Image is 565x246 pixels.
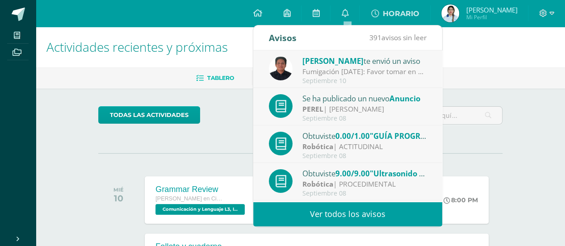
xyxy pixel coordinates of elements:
[253,202,442,226] a: Ver todos los avisos
[196,71,234,85] a: Tablero
[302,104,427,114] div: | [PERSON_NAME]
[302,179,427,189] div: | PROCEDIMENTAL
[302,56,364,66] span: [PERSON_NAME]
[302,104,323,114] strong: PEREL
[302,92,427,104] div: Se ha publicado un nuevo
[155,196,222,202] span: [PERSON_NAME] en Ciencias y Letras
[46,38,228,55] span: Actividades recientes y próximas
[302,130,427,142] div: Obtuviste en
[369,33,381,42] span: 391
[369,33,427,42] span: avisos sin leer
[113,193,124,204] div: 10
[302,179,333,189] strong: Robótica
[113,187,124,193] div: MIÉ
[382,9,419,18] span: HORARIO
[302,167,427,179] div: Obtuviste en
[302,55,427,67] div: te envió un aviso
[302,190,427,197] div: Septiembre 08
[370,131,459,141] span: "GUÍA PROGRAMÁTICA"
[302,142,427,152] div: | ACTITUDINAL
[466,5,517,14] span: [PERSON_NAME]
[269,25,297,50] div: Avisos
[302,152,427,160] div: Septiembre 08
[155,204,245,215] span: Comunicación y Lenguaje L3, Inglés 5 'Inglés - Intermedio "A"'
[302,77,427,85] div: Septiembre 10
[207,75,234,81] span: Tablero
[302,67,427,77] div: Fumigación 10 de septiembre 2025: Favor tomar en consideración la información referida.
[302,115,427,122] div: Septiembre 08
[269,57,293,80] img: eff8bfa388aef6dbf44d967f8e9a2edc.png
[335,131,370,141] span: 0.00/1.00
[466,13,517,21] span: Mi Perfil
[370,168,474,179] span: "Ultrasonido y Condiciones"
[444,196,478,204] div: 8:00 PM
[98,106,200,124] a: todas las Actividades
[441,4,459,22] img: 7fcd83b8b6ecf89edfcbadf28cd3f00e.png
[335,168,370,179] span: 9.00/9.00
[389,93,420,104] span: Anuncio
[302,142,333,151] strong: Robótica
[155,185,247,194] div: Grammar Review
